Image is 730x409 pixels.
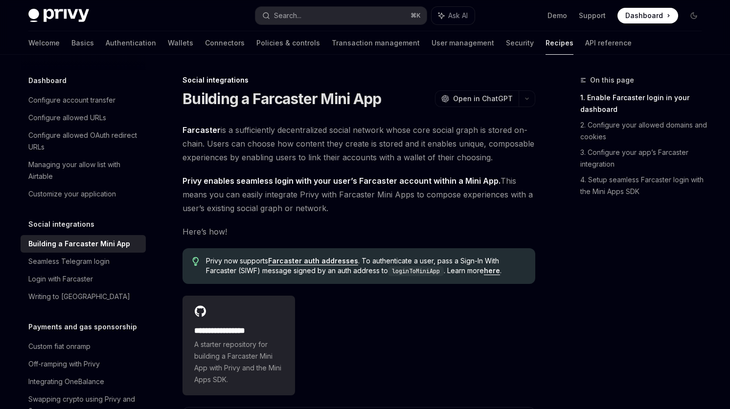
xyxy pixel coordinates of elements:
[255,7,427,24] button: Search...⌘K
[21,288,146,305] a: Writing to [GEOGRAPHIC_DATA]
[71,31,94,55] a: Basics
[28,273,93,285] div: Login with Farcaster
[432,7,475,24] button: Ask AI
[617,8,678,23] a: Dashboard
[28,376,104,387] div: Integrating OneBalance
[182,296,295,395] a: **** **** **** **A starter repository for building a Farcaster Mini App with Privy and the Mini A...
[580,117,709,145] a: 2. Configure your allowed domains and cookies
[580,172,709,199] a: 4. Setup seamless Farcaster login with the Mini Apps SDK
[28,94,115,106] div: Configure account transfer
[182,125,221,135] a: Farcaster
[28,9,89,22] img: dark logo
[28,188,116,200] div: Customize your application
[625,11,663,21] span: Dashboard
[21,91,146,109] a: Configure account transfer
[28,75,67,86] h5: Dashboard
[182,75,535,85] div: Social integrations
[21,109,146,127] a: Configure allowed URLs
[28,159,140,182] div: Managing your allow list with Airtable
[194,339,283,386] span: A starter repository for building a Farcaster Mini App with Privy and the Mini Apps SDK.
[28,358,100,370] div: Off-ramping with Privy
[28,129,140,153] div: Configure allowed OAuth redirect URLs
[546,31,573,55] a: Recipes
[484,266,500,275] a: here
[21,338,146,355] a: Custom fiat onramp
[21,185,146,203] a: Customize your application
[580,145,709,172] a: 3. Configure your app’s Farcaster integration
[21,373,146,390] a: Integrating OneBalance
[686,8,702,23] button: Toggle dark mode
[506,31,534,55] a: Security
[168,31,193,55] a: Wallets
[182,174,535,215] span: This means you can easily integrate Privy with Farcaster Mini Apps to compose experiences with a ...
[28,291,130,302] div: Writing to [GEOGRAPHIC_DATA]
[580,90,709,117] a: 1. Enable Farcaster login in your dashboard
[28,218,94,230] h5: Social integrations
[448,11,468,21] span: Ask AI
[21,156,146,185] a: Managing your allow list with Airtable
[182,123,535,164] span: is a sufficiently decentralized social network whose core social graph is stored on-chain. Users ...
[547,11,567,21] a: Demo
[182,225,535,238] span: Here’s how!
[182,90,381,108] h1: Building a Farcaster Mini App
[21,270,146,288] a: Login with Farcaster
[256,31,320,55] a: Policies & controls
[21,235,146,253] a: Building a Farcaster Mini App
[585,31,632,55] a: API reference
[28,238,130,250] div: Building a Farcaster Mini App
[182,176,501,186] strong: Privy enables seamless login with your user’s Farcaster account within a Mini App.
[411,12,421,20] span: ⌘ K
[28,112,106,124] div: Configure allowed URLs
[453,94,513,104] span: Open in ChatGPT
[206,256,525,276] span: Privy now supports . To authenticate a user, pass a Sign-In With Farcaster (SIWF) message signed ...
[21,253,146,270] a: Seamless Telegram login
[21,355,146,373] a: Off-ramping with Privy
[182,125,221,135] strong: Farcaster
[192,257,199,266] svg: Tip
[21,127,146,156] a: Configure allowed OAuth redirect URLs
[590,74,634,86] span: On this page
[28,321,137,333] h5: Payments and gas sponsorship
[432,31,494,55] a: User management
[388,266,444,276] code: loginToMiniApp
[28,341,91,352] div: Custom fiat onramp
[435,90,519,107] button: Open in ChatGPT
[332,31,420,55] a: Transaction management
[205,31,245,55] a: Connectors
[28,31,60,55] a: Welcome
[579,11,606,21] a: Support
[268,257,358,265] a: Farcaster auth addresses
[28,256,110,267] div: Seamless Telegram login
[106,31,156,55] a: Authentication
[274,10,301,22] div: Search...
